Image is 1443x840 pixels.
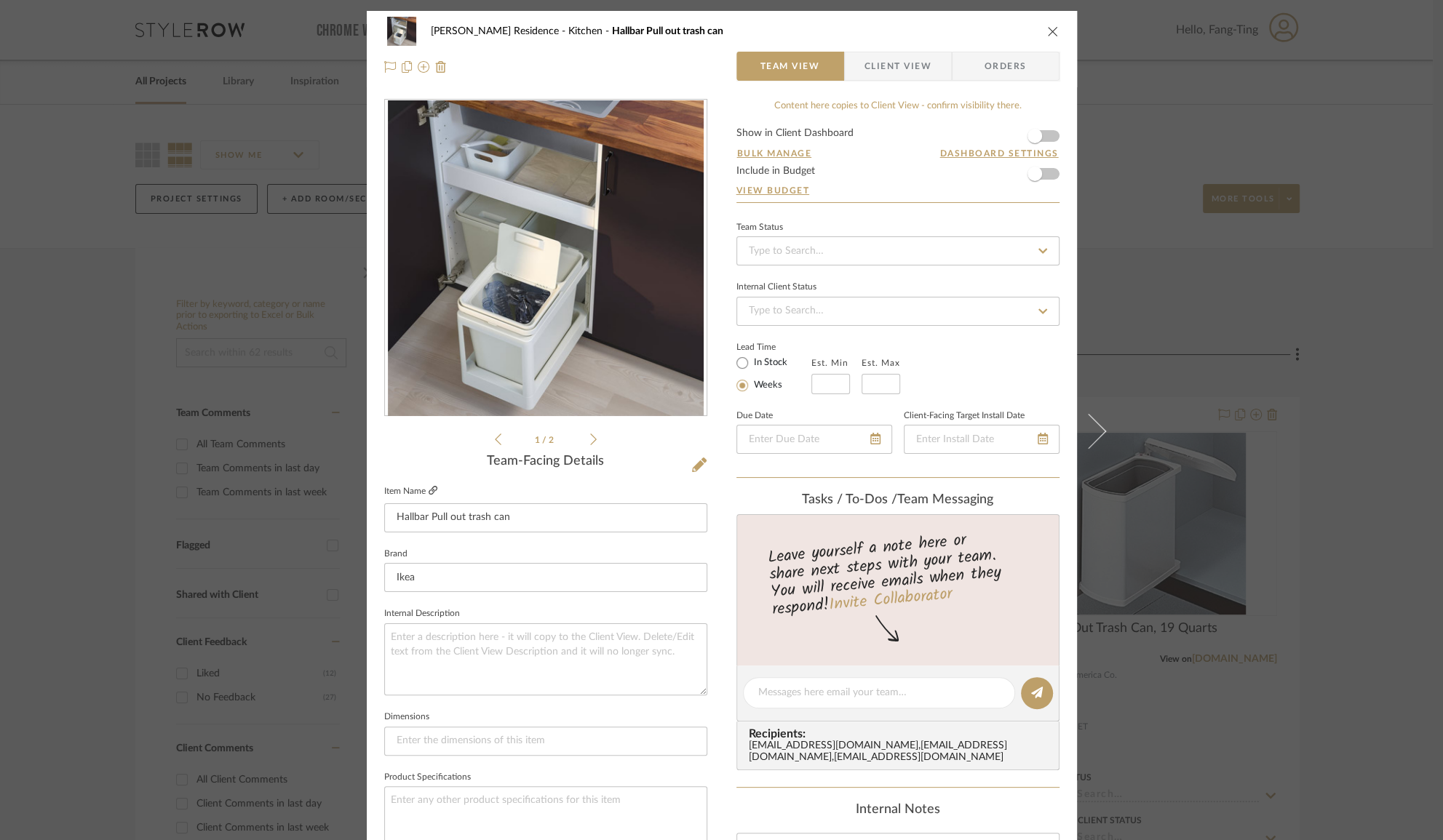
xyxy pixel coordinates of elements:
input: Enter Item Name [384,503,707,532]
span: Kitchen [568,26,612,36]
div: 0 [385,100,707,416]
button: Bulk Manage [736,147,813,160]
span: / [542,436,549,444]
button: Dashboard Settings [939,147,1060,160]
span: Hallbar Pull out trash can [612,26,723,36]
span: Client View [864,52,931,81]
span: 1 [535,436,542,444]
img: a7c78d96-a731-4483-9dea-3555ddfe2156_48x40.jpg [384,17,419,46]
input: Enter Brand [384,563,707,592]
span: Recipients: [749,727,1053,740]
input: Type to Search… [736,297,1060,326]
span: Orders [969,52,1043,81]
div: Content here copies to Client View - confirm visibility there. [736,99,1060,113]
a: View Budget [736,185,1060,196]
input: Enter the dimensions of this item [384,727,707,756]
img: a7c78d96-a731-4483-9dea-3555ddfe2156_436x436.jpg [388,100,704,416]
a: Invite Collaborator [827,582,952,618]
div: team Messaging [736,492,1060,508]
label: Weeks [751,379,782,392]
span: Team View [760,52,820,81]
label: Client-Facing Target Install Date [904,412,1025,420]
input: Type to Search… [736,236,1060,265]
div: Leave yourself a note here or share next steps with your team. You will receive emails when they ... [734,524,1061,622]
label: Est. Max [862,358,900,368]
span: [PERSON_NAME] Residence [431,26,568,36]
label: Brand [384,551,408,558]
span: 2 [549,436,556,444]
label: Dimensions [384,713,429,721]
div: Team-Facing Details [384,454,707,470]
mat-radio-group: Select item type [736,353,811,394]
div: Team Status [736,224,783,231]
label: Item Name [384,485,437,497]
div: Internal Client Status [736,284,816,291]
input: Enter Due Date [736,425,892,454]
div: Internal Notes [736,802,1060,818]
label: Lead Time [736,340,811,353]
label: Internal Description [384,610,460,617]
label: Product Specifications [384,774,471,781]
input: Enter Install Date [904,425,1060,454]
button: close [1046,25,1060,38]
label: Est. Min [811,358,848,368]
label: In Stock [751,356,787,369]
div: [EMAIL_ADDRESS][DOMAIN_NAME] , [EMAIL_ADDRESS][DOMAIN_NAME] , [EMAIL_ADDRESS][DOMAIN_NAME] [749,740,1053,764]
label: Due Date [736,412,773,420]
span: Tasks / To-Dos / [802,493,897,506]
img: Remove from project [435,61,447,73]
